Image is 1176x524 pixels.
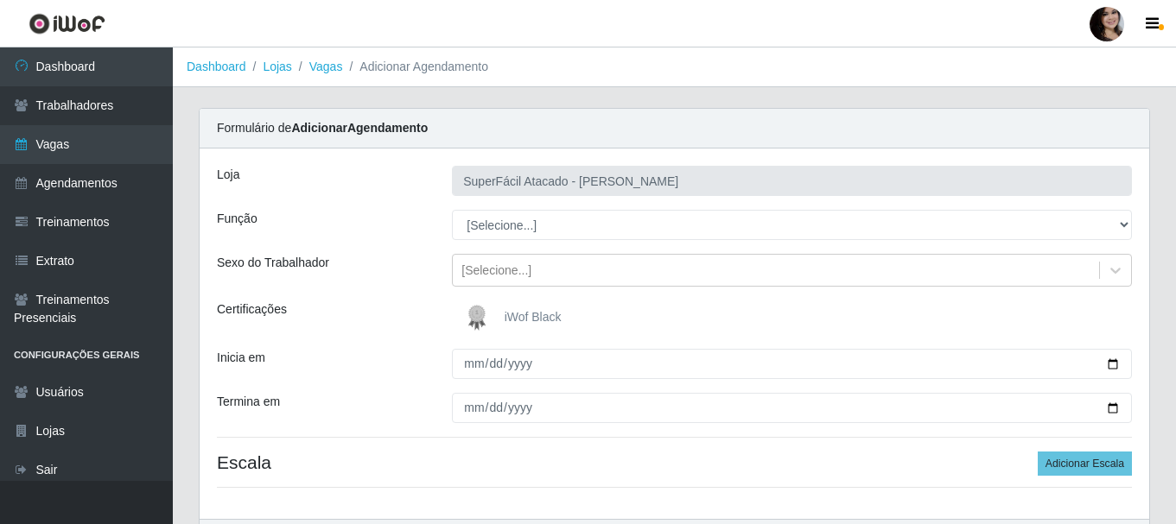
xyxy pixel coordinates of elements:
[200,109,1149,148] div: Formulário de
[452,393,1132,423] input: 00/00/0000
[217,166,239,184] label: Loja
[217,451,1132,473] h4: Escala
[342,58,488,76] li: Adicionar Agendamento
[187,60,246,73] a: Dashboard
[461,262,531,280] div: [Selecione...]
[1038,451,1132,476] button: Adicionar Escala
[217,300,287,319] label: Certificações
[173,47,1176,87] nav: breadcrumb
[217,254,329,272] label: Sexo do Trabalhador
[217,349,265,367] label: Inicia em
[217,393,280,411] label: Termina em
[263,60,291,73] a: Lojas
[309,60,343,73] a: Vagas
[460,300,501,335] img: iWof Black
[505,310,562,324] span: iWof Black
[29,13,105,35] img: CoreUI Logo
[217,210,257,228] label: Função
[291,121,428,135] strong: Adicionar Agendamento
[452,349,1132,379] input: 00/00/0000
